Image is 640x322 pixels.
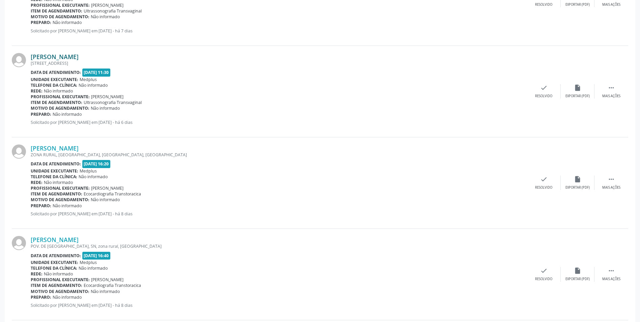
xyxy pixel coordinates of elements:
[608,267,615,274] i: 
[91,289,120,294] span: Não informado
[565,277,590,281] div: Exportar (PDF)
[608,176,615,183] i: 
[31,283,82,288] b: Item de agendamento:
[31,82,77,88] b: Telefone da clínica:
[84,191,141,197] span: Ecocardiografia Transtoracica
[31,211,527,217] p: Solicitado por [PERSON_NAME] em [DATE] - há 8 dias
[12,53,26,67] img: img
[31,203,51,209] b: Preparo:
[31,289,89,294] b: Motivo de agendamento:
[31,294,51,300] b: Preparo:
[31,185,90,191] b: Profissional executante:
[31,174,77,180] b: Telefone da clínica:
[31,260,78,265] b: Unidade executante:
[31,302,527,308] p: Solicitado por [PERSON_NAME] em [DATE] - há 8 dias
[31,265,77,271] b: Telefone da clínica:
[565,2,590,7] div: Exportar (PDF)
[31,236,79,243] a: [PERSON_NAME]
[91,277,123,283] span: [PERSON_NAME]
[574,176,581,183] i: insert_drive_file
[53,20,82,25] span: Não informado
[540,267,548,274] i: check
[535,277,552,281] div: Resolvido
[44,271,73,277] span: Não informado
[12,236,26,250] img: img
[91,14,120,20] span: Não informado
[91,185,123,191] span: [PERSON_NAME]
[80,168,97,174] span: Medplus
[31,53,79,60] a: [PERSON_NAME]
[31,253,81,259] b: Data de atendimento:
[53,111,82,117] span: Não informado
[79,174,108,180] span: Não informado
[540,176,548,183] i: check
[31,20,51,25] b: Preparo:
[602,94,620,99] div: Mais ações
[574,267,581,274] i: insert_drive_file
[53,294,82,300] span: Não informado
[84,100,142,105] span: Ultrassonografia Transvaginal
[31,8,82,14] b: Item de agendamento:
[31,105,89,111] b: Motivo de agendamento:
[608,84,615,91] i: 
[31,119,527,125] p: Solicitado por [PERSON_NAME] em [DATE] - há 6 dias
[31,277,90,283] b: Profissional executante:
[82,252,111,260] span: [DATE] 16:40
[31,111,51,117] b: Preparo:
[44,88,73,94] span: Não informado
[12,144,26,159] img: img
[91,105,120,111] span: Não informado
[80,260,97,265] span: Medplus
[91,2,123,8] span: [PERSON_NAME]
[31,168,78,174] b: Unidade executante:
[540,84,548,91] i: check
[602,2,620,7] div: Mais ações
[31,197,89,203] b: Motivo de agendamento:
[84,283,141,288] span: Ecocardiografia Transtoracica
[535,2,552,7] div: Resolvido
[31,152,527,158] div: ZONA RURAL, [GEOGRAPHIC_DATA], [GEOGRAPHIC_DATA], [GEOGRAPHIC_DATA]
[31,94,90,100] b: Profissional executante:
[31,88,43,94] b: Rede:
[31,243,527,249] div: POV. DE [GEOGRAPHIC_DATA], SN, zona rural, [GEOGRAPHIC_DATA]
[44,180,73,185] span: Não informado
[79,82,108,88] span: Não informado
[31,100,82,105] b: Item de agendamento:
[79,265,108,271] span: Não informado
[602,277,620,281] div: Mais ações
[80,77,97,82] span: Medplus
[31,180,43,185] b: Rede:
[535,185,552,190] div: Resolvido
[574,84,581,91] i: insert_drive_file
[31,161,81,167] b: Data de atendimento:
[82,69,111,76] span: [DATE] 11:30
[31,77,78,82] b: Unidade executante:
[31,70,81,75] b: Data de atendimento:
[31,14,89,20] b: Motivo de agendamento:
[31,144,79,152] a: [PERSON_NAME]
[53,203,82,209] span: Não informado
[565,94,590,99] div: Exportar (PDF)
[82,160,111,168] span: [DATE] 16:20
[31,60,527,66] div: [STREET_ADDRESS]
[91,197,120,203] span: Não informado
[31,191,82,197] b: Item de agendamento:
[91,94,123,100] span: [PERSON_NAME]
[565,185,590,190] div: Exportar (PDF)
[84,8,142,14] span: Ultrassonografia Transvaginal
[31,28,527,34] p: Solicitado por [PERSON_NAME] em [DATE] - há 7 dias
[31,271,43,277] b: Rede:
[31,2,90,8] b: Profissional executante:
[535,94,552,99] div: Resolvido
[602,185,620,190] div: Mais ações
